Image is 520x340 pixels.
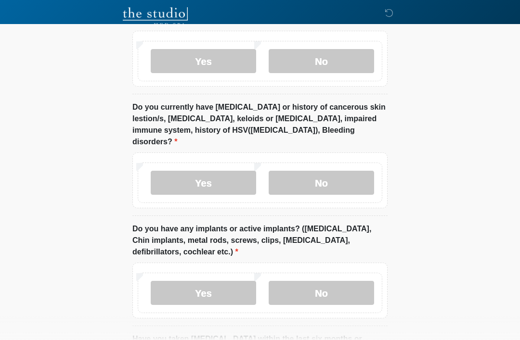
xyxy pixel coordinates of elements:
[123,7,188,26] img: The Studio Med Spa Logo
[269,171,374,195] label: No
[269,281,374,305] label: No
[132,223,388,258] label: Do you have any implants or active implants? ([MEDICAL_DATA], Chin implants, metal rods, screws, ...
[151,171,256,195] label: Yes
[151,281,256,305] label: Yes
[132,101,388,148] label: Do you currently have [MEDICAL_DATA] or history of cancerous skin lestion/s, [MEDICAL_DATA], kelo...
[151,49,256,73] label: Yes
[269,49,374,73] label: No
